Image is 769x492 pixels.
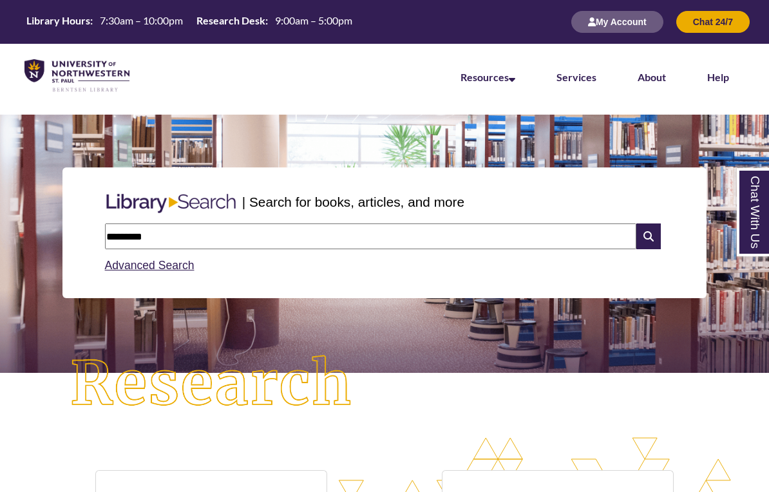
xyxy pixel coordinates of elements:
button: Chat 24/7 [676,11,750,33]
img: Research [39,324,384,444]
img: UNWSP Library Logo [24,59,129,93]
button: My Account [571,11,663,33]
p: | Search for books, articles, and more [242,192,464,212]
a: My Account [571,16,663,27]
span: 9:00am – 5:00pm [275,14,352,26]
th: Research Desk: [191,14,270,28]
a: Advanced Search [105,259,195,272]
a: Chat 24/7 [676,16,750,27]
i: Search [636,223,661,249]
a: Help [707,71,729,83]
th: Library Hours: [21,14,95,28]
img: Libary Search [100,189,242,218]
a: Services [556,71,596,83]
a: Hours Today [21,14,357,31]
a: Resources [460,71,515,83]
span: 7:30am – 10:00pm [100,14,183,26]
table: Hours Today [21,14,357,30]
a: About [638,71,666,83]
